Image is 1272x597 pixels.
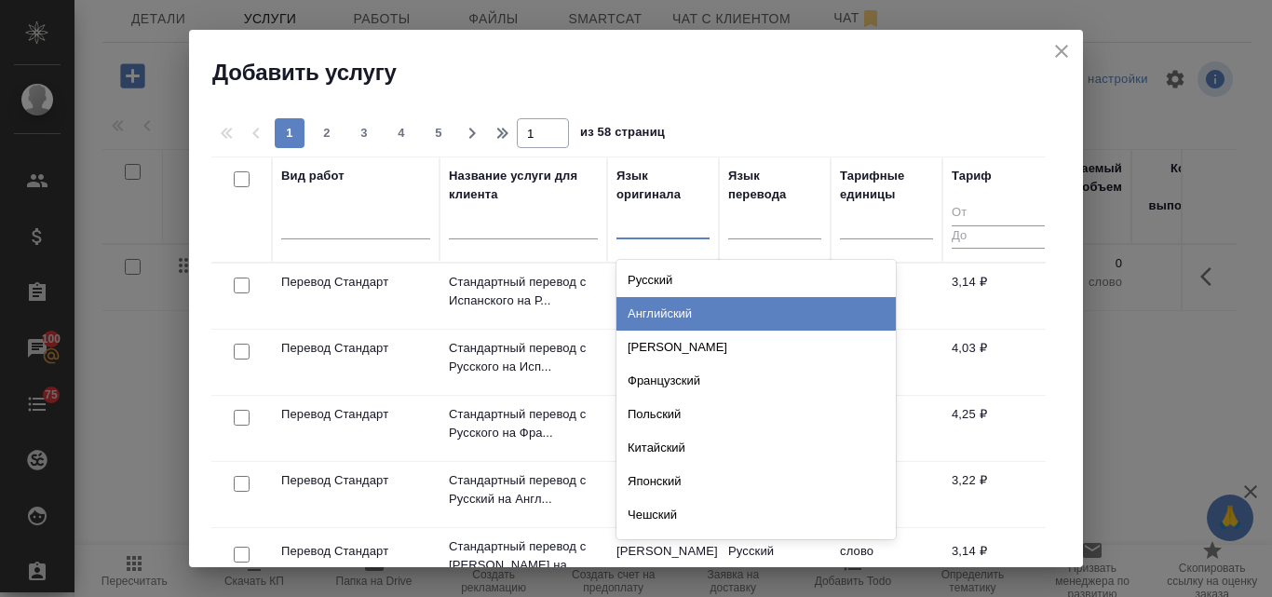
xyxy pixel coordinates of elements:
[616,532,896,565] div: Сербский
[212,58,1083,88] h2: Добавить услугу
[424,118,453,148] button: 5
[386,118,416,148] button: 4
[386,124,416,142] span: 4
[942,330,1054,395] td: 4,03 ₽
[449,273,598,310] p: Стандартный перевод с Испанского на Р...
[952,167,992,185] div: Тариф
[942,396,1054,461] td: 4,25 ₽
[281,339,430,358] p: Перевод Стандарт
[281,542,430,561] p: Перевод Стандарт
[449,405,598,442] p: Стандартный перевод с Русского на Фра...
[840,167,933,204] div: Тарифные единицы
[607,462,719,527] td: Русский
[616,264,896,297] div: Русский
[942,462,1054,527] td: 3,22 ₽
[616,167,710,204] div: Язык оригинала
[424,124,453,142] span: 5
[449,167,598,204] div: Название услуги для клиента
[312,124,342,142] span: 2
[616,297,896,331] div: Английский
[281,167,345,185] div: Вид работ
[281,405,430,424] p: Перевод Стандарт
[449,339,598,376] p: Стандартный перевод с Русского на Исп...
[952,202,1045,225] input: От
[942,264,1054,329] td: 3,14 ₽
[449,537,598,593] p: Стандартный перевод с [PERSON_NAME] на Рус...
[616,465,896,498] div: Японский
[349,118,379,148] button: 3
[580,121,665,148] span: из 58 страниц
[616,331,896,364] div: [PERSON_NAME]
[349,124,379,142] span: 3
[607,330,719,395] td: Русский
[607,264,719,329] td: Испанский
[1048,37,1076,65] button: close
[728,167,821,204] div: Язык перевода
[952,225,1045,249] input: До
[607,396,719,461] td: Русский
[616,431,896,465] div: Китайский
[616,398,896,431] div: Польский
[281,273,430,292] p: Перевод Стандарт
[616,498,896,532] div: Чешский
[281,471,430,490] p: Перевод Стандарт
[312,118,342,148] button: 2
[616,364,896,398] div: Французский
[449,471,598,509] p: Стандартный перевод с Русский на Англ...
